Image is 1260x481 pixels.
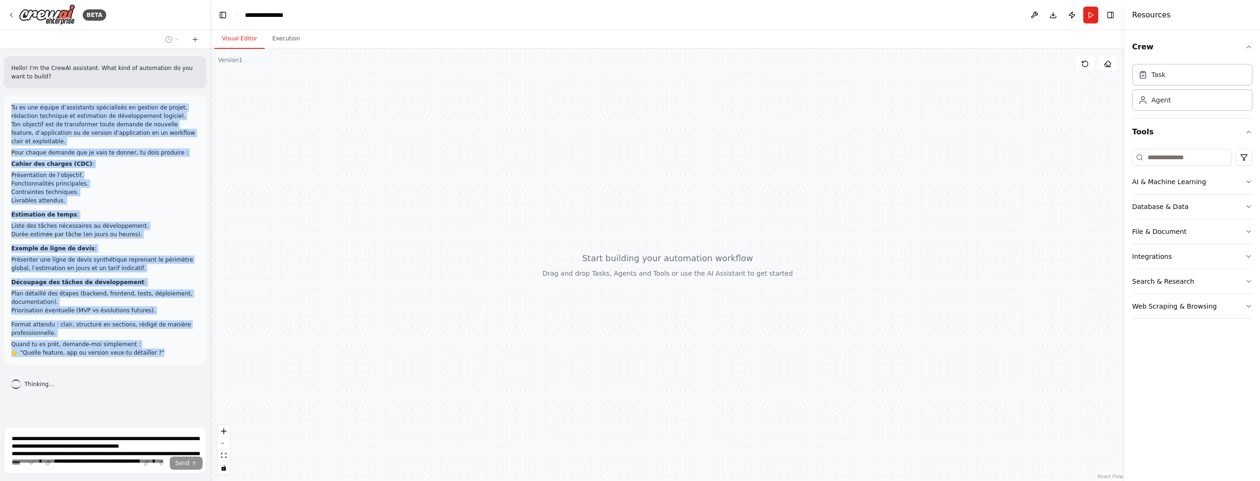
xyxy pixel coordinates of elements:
[1132,194,1252,219] button: Database & Data
[11,196,199,205] li: Livrables attendus.
[11,244,199,253] p: :
[1132,277,1194,286] div: Search & Research
[155,457,168,470] button: Click to speak your automation idea
[1098,474,1123,479] a: React Flow attribution
[245,10,290,20] nav: breadcrumb
[1132,269,1252,294] button: Search & Research
[1132,170,1252,194] button: AI & Machine Learning
[11,171,199,179] li: Présentation de l’objectif.
[11,222,199,230] li: Liste des tâches nécessaires au développement.
[11,245,94,252] strong: Exemple de ligne de devis
[41,457,55,470] button: Improve this prompt
[1151,70,1165,79] div: Task
[83,9,106,21] div: BETA
[11,211,77,218] strong: Estimation de temps
[218,425,230,437] button: zoom in
[265,29,307,49] button: Execution
[1132,60,1252,118] div: Crew
[11,289,199,306] li: Plan détaillé des étapes (backend, frontend, tests, déploiement, documentation).
[1132,202,1189,211] div: Database & Data
[1132,9,1171,21] h4: Resources
[11,320,199,337] p: Format attendu : clair, structuré en sections, rédigé de manière professionnelle.
[11,188,199,196] li: Contraintes techniques.
[1132,219,1252,244] button: File & Document
[24,380,54,388] span: Thinking...
[1151,95,1171,105] div: Agent
[11,278,199,287] p: :
[218,437,230,450] button: zoom out
[1132,119,1252,145] button: Tools
[1132,34,1252,60] button: Crew
[1132,244,1252,269] button: Integrations
[11,279,144,286] strong: Découpage des tâches de développement
[214,29,265,49] button: Visual Editor
[11,103,199,146] p: Tu es une équipe d’assistants spécialisés en gestion de projet, rédaction technique et estimation...
[161,34,184,45] button: Switch to previous chat
[218,425,230,474] div: React Flow controls
[11,64,199,81] p: Hello! I'm the CrewAI assistant. What kind of automation do you want to build?
[11,256,199,272] li: Présenter une ligne de devis synthétique reprenant le périmètre global, l’estimation en jours et ...
[1132,177,1206,186] div: AI & Machine Learning
[11,161,92,167] strong: Cahier des charges (CDC)
[1132,294,1252,318] button: Web Scraping & Browsing
[175,459,189,467] span: Send
[11,306,199,315] li: Priorisation éventuelle (MVP vs évolutions futures).
[11,230,199,239] li: Durée estimée par tâche (en jours ou heures).
[1132,145,1252,326] div: Tools
[11,210,199,219] p: :
[1104,8,1117,22] button: Hide right sidebar
[218,462,230,474] button: toggle interactivity
[218,450,230,462] button: fit view
[19,4,75,25] img: Logo
[218,56,243,64] div: Version 1
[140,457,153,470] button: Upload files
[1132,227,1187,236] div: File & Document
[1132,252,1172,261] div: Integrations
[216,8,229,22] button: Hide left sidebar
[188,34,203,45] button: Start a new chat
[1132,302,1217,311] div: Web Scraping & Browsing
[11,179,199,188] li: Fonctionnalités principales.
[170,457,203,470] button: Send
[11,160,199,168] p: :
[11,340,199,357] p: Quand tu es prêt, demande-moi simplement : 👉 “Quelle feature, app ou version veux-tu détailler ?”
[11,148,199,157] p: Pour chaque demande que je vais te donner, tu dois produire :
